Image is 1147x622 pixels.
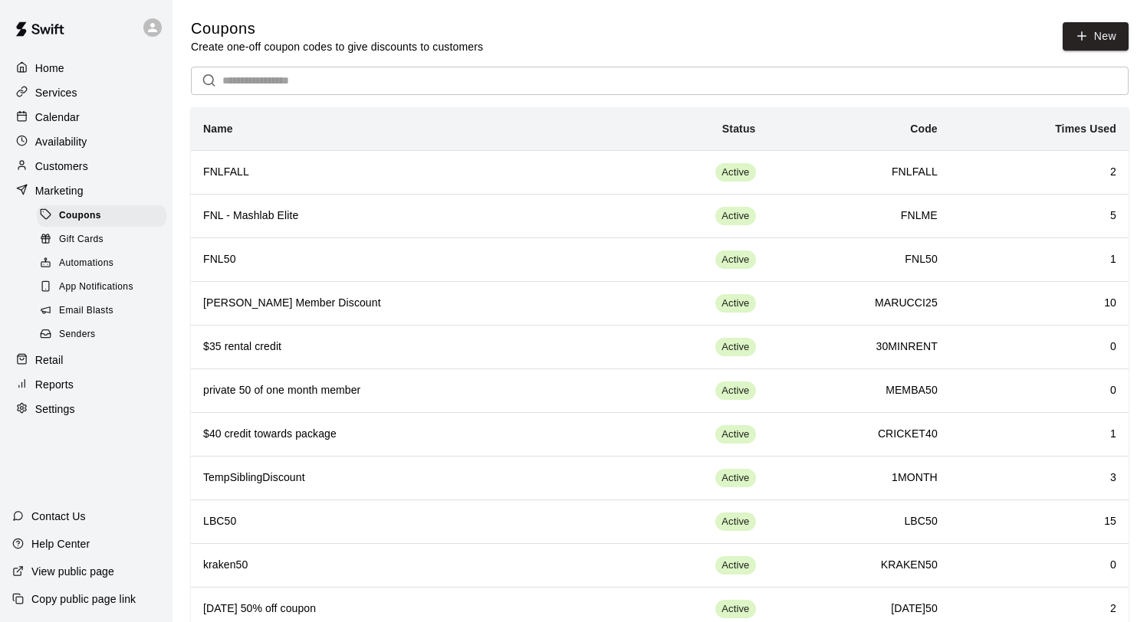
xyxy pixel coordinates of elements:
h6: 10 [962,295,1116,312]
span: Active [715,427,755,442]
p: View public page [31,564,114,579]
span: Active [715,253,755,267]
p: Contact Us [31,509,86,524]
span: Gift Cards [59,232,104,247]
h6: MARUCCI25 [781,295,938,312]
h6: 0 [962,557,1116,574]
a: Settings [12,398,160,421]
h6: KRAKEN50 [781,557,938,574]
h6: private 50 of one month member [203,382,600,399]
p: Retail [35,352,64,368]
h6: FNL - Mashlab Elite [203,208,600,224]
span: Email Blasts [59,303,113,319]
span: Active [715,165,755,180]
h6: 0 [962,382,1116,399]
span: Active [715,558,755,573]
h6: TempSiblingDiscount [203,470,600,486]
a: Automations [37,252,173,276]
h5: Coupons [191,18,483,39]
h6: kraken50 [203,557,600,574]
b: Status [722,123,756,135]
h6: LBC50 [781,513,938,530]
a: Availability [12,130,160,153]
span: Active [715,602,755,617]
h6: 1MONTH [781,470,938,486]
a: Gift Cards [37,228,173,251]
h6: FNL50 [203,251,600,268]
p: Availability [35,134,87,149]
h6: 15 [962,513,1116,530]
span: Active [715,209,755,224]
h6: LBC50 [203,513,600,530]
b: Times Used [1055,123,1116,135]
b: Code [910,123,938,135]
a: Home [12,57,160,80]
h6: FNLME [781,208,938,224]
span: Automations [59,256,113,271]
a: Senders [37,323,173,347]
a: Email Blasts [37,300,173,323]
h6: FNL50 [781,251,938,268]
div: Senders [37,324,166,345]
span: Active [715,296,755,311]
div: Email Blasts [37,300,166,322]
h6: $35 rental credit [203,339,600,355]
h6: 0 [962,339,1116,355]
p: Marketing [35,183,84,198]
h6: [DATE] 50% off coupon [203,601,600,617]
span: App Notifications [59,280,133,295]
p: Reports [35,377,74,392]
p: Home [35,61,64,76]
a: Retail [12,349,160,372]
p: Services [35,85,77,100]
p: Create one-off coupon codes to give discounts to customers [191,39,483,54]
h6: [DATE]50 [781,601,938,617]
p: Calendar [35,110,80,125]
h6: 2 [962,601,1116,617]
a: App Notifications [37,276,173,300]
h6: 3 [962,470,1116,486]
p: Customers [35,159,88,174]
span: Active [715,384,755,398]
div: Automations [37,253,166,274]
h6: FNLFALL [781,164,938,181]
button: New [1063,22,1129,51]
span: Active [715,471,755,486]
a: Reports [12,373,160,396]
h6: CRICKET40 [781,426,938,443]
p: Help Center [31,536,90,552]
span: Active [715,515,755,529]
h6: 5 [962,208,1116,224]
b: Name [203,123,233,135]
h6: 2 [962,164,1116,181]
h6: FNLFALL [203,164,600,181]
p: Copy public page link [31,591,136,607]
h6: [PERSON_NAME] Member Discount [203,295,600,312]
h6: 1 [962,251,1116,268]
div: Gift Cards [37,229,166,250]
h6: MEMBA50 [781,382,938,399]
a: Marketing [12,179,160,202]
a: Services [12,81,160,104]
h6: $40 credit towards package [203,426,600,443]
span: Senders [59,327,96,342]
a: Customers [12,155,160,178]
div: App Notifications [37,277,166,298]
div: Coupons [37,205,166,227]
a: Calendar [12,106,160,129]
p: Settings [35,401,75,417]
h6: 1 [962,426,1116,443]
span: Coupons [59,208,101,224]
h6: 30MINRENT [781,339,938,355]
span: Active [715,340,755,355]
